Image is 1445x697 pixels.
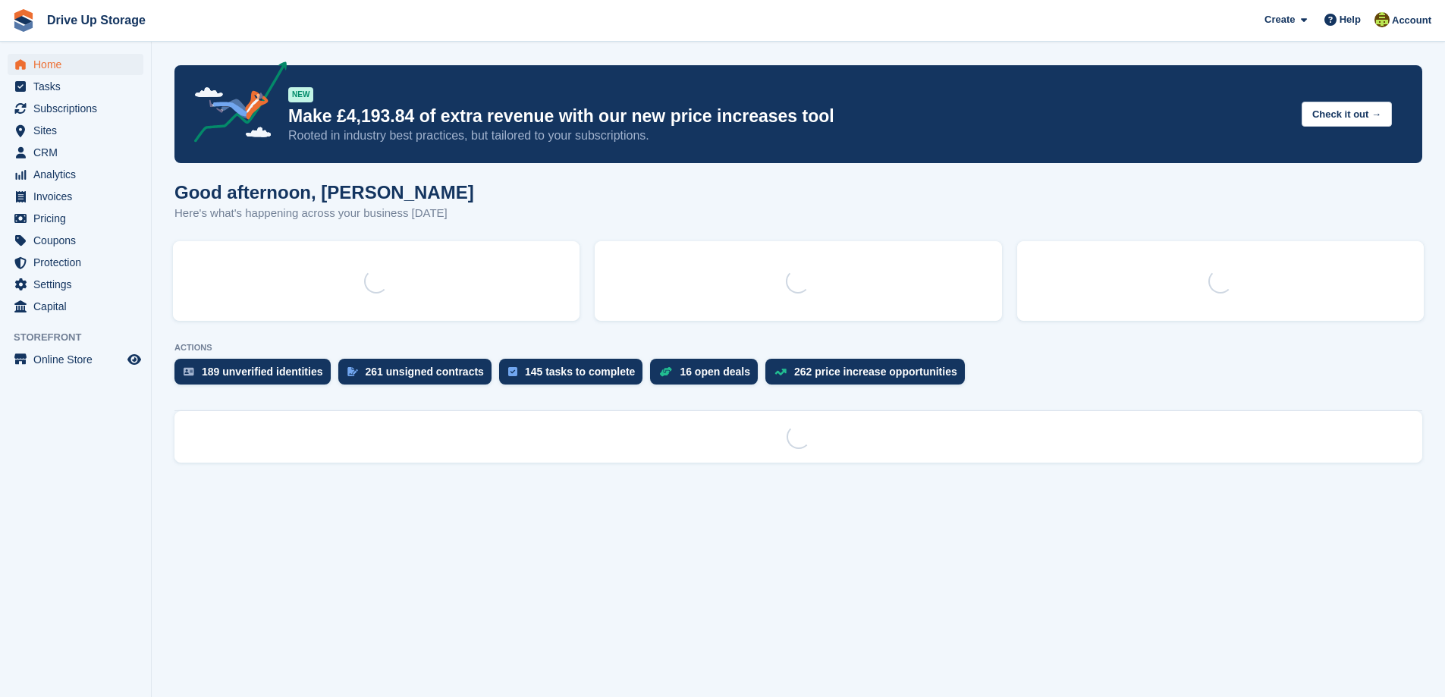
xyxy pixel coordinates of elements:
[8,186,143,207] a: menu
[184,367,194,376] img: verify_identity-adf6edd0f0f0b5bbfe63781bf79b02c33cf7c696d77639b501bdc392416b5a36.svg
[525,366,636,378] div: 145 tasks to complete
[41,8,152,33] a: Drive Up Storage
[8,142,143,163] a: menu
[202,366,323,378] div: 189 unverified identities
[8,54,143,75] a: menu
[774,369,787,375] img: price_increase_opportunities-93ffe204e8149a01c8c9dc8f82e8f89637d9d84a8eef4429ea346261dce0b2c0.svg
[8,274,143,295] a: menu
[181,61,287,148] img: price-adjustments-announcement-icon-8257ccfd72463d97f412b2fc003d46551f7dbcb40ab6d574587a9cd5c0d94...
[33,76,124,97] span: Tasks
[8,76,143,97] a: menu
[33,54,124,75] span: Home
[8,349,143,370] a: menu
[794,366,957,378] div: 262 price increase opportunities
[33,274,124,295] span: Settings
[33,349,124,370] span: Online Store
[33,142,124,163] span: CRM
[174,205,474,222] p: Here's what's happening across your business [DATE]
[8,164,143,185] a: menu
[508,367,517,376] img: task-75834270c22a3079a89374b754ae025e5fb1db73e45f91037f5363f120a921f8.svg
[8,296,143,317] a: menu
[8,120,143,141] a: menu
[33,230,124,251] span: Coupons
[14,330,151,345] span: Storefront
[8,252,143,273] a: menu
[33,98,124,119] span: Subscriptions
[1264,12,1295,27] span: Create
[366,366,484,378] div: 261 unsigned contracts
[338,359,499,392] a: 261 unsigned contracts
[12,9,35,32] img: stora-icon-8386f47178a22dfd0bd8f6a31ec36ba5ce8667c1dd55bd0f319d3a0aa187defe.svg
[174,343,1422,353] p: ACTIONS
[288,105,1290,127] p: Make £4,193.84 of extra revenue with our new price increases tool
[33,252,124,273] span: Protection
[8,230,143,251] a: menu
[1392,13,1431,28] span: Account
[8,98,143,119] a: menu
[33,208,124,229] span: Pricing
[650,359,765,392] a: 16 open deals
[1302,102,1392,127] button: Check it out →
[765,359,972,392] a: 262 price increase opportunities
[8,208,143,229] a: menu
[174,182,474,203] h1: Good afternoon, [PERSON_NAME]
[1340,12,1361,27] span: Help
[33,164,124,185] span: Analytics
[33,120,124,141] span: Sites
[499,359,651,392] a: 145 tasks to complete
[174,359,338,392] a: 189 unverified identities
[347,367,358,376] img: contract_signature_icon-13c848040528278c33f63329250d36e43548de30e8caae1d1a13099fd9432cc5.svg
[288,127,1290,144] p: Rooted in industry best practices, but tailored to your subscriptions.
[33,296,124,317] span: Capital
[33,186,124,207] span: Invoices
[125,350,143,369] a: Preview store
[680,366,750,378] div: 16 open deals
[659,366,672,377] img: deal-1b604bf984904fb50ccaf53a9ad4b4a5d6e5aea283cecdc64d6e3604feb123c2.svg
[1374,12,1390,27] img: Lindsay Dawes
[288,87,313,102] div: NEW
